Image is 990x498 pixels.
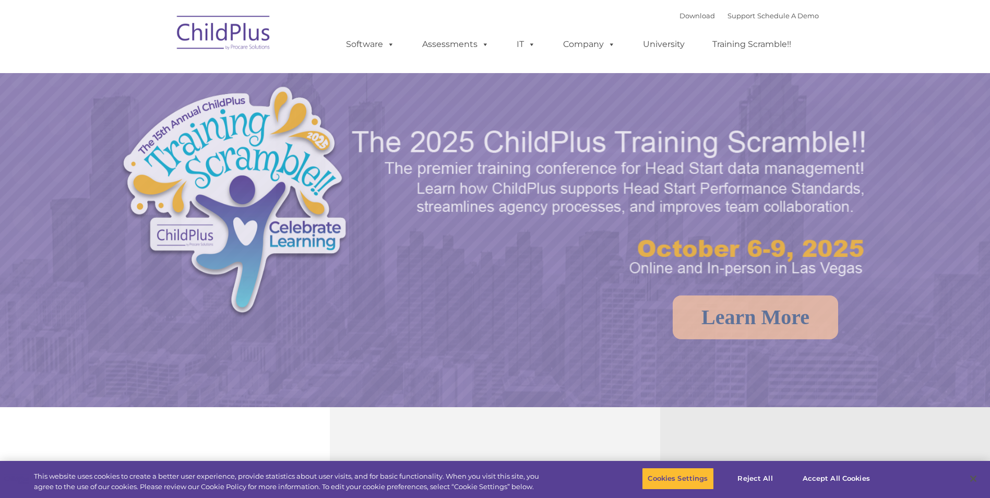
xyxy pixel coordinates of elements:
a: University [633,34,695,55]
a: Company [553,34,626,55]
a: Download [679,11,715,20]
a: Training Scramble!! [702,34,802,55]
a: Support [727,11,755,20]
button: Accept All Cookies [797,468,876,490]
a: IT [506,34,546,55]
div: This website uses cookies to create a better user experience, provide statistics about user visit... [34,471,544,492]
button: Cookies Settings [642,468,713,490]
img: ChildPlus by Procare Solutions [172,8,276,61]
font: | [679,11,819,20]
button: Reject All [723,468,788,490]
button: Close [962,467,985,490]
a: Schedule A Demo [757,11,819,20]
a: Software [336,34,405,55]
a: Learn More [673,295,838,339]
a: Assessments [412,34,499,55]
